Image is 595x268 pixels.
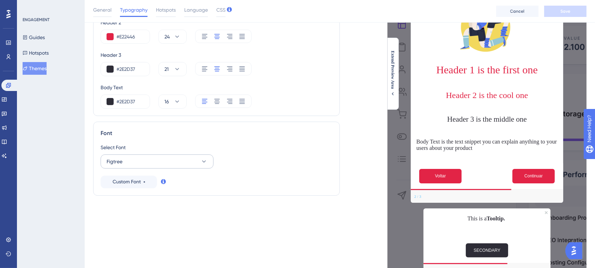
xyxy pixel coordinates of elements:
[164,97,169,106] span: 16
[101,18,332,27] div: Header 2
[184,6,208,14] span: Language
[23,47,49,59] button: Hotspots
[414,194,421,199] div: Step 2 of 3
[510,8,525,14] span: Cancel
[101,51,332,59] div: Header 3
[101,83,332,92] div: Body Text
[390,51,396,89] span: Extend Preview Area
[156,6,176,14] span: Hotspots
[93,6,112,14] span: General
[158,30,187,44] button: 24
[120,6,148,14] span: Typography
[416,139,558,151] p: Body Text is the text snippet you can explain anything to your users about your product
[560,8,570,14] span: Save
[113,178,141,186] span: Custom Font
[107,157,122,166] span: Figtree
[23,31,45,44] button: Guides
[411,190,563,203] div: Footer
[101,176,157,188] button: Custom Font
[416,115,558,124] h3: Header 3 is the middle one
[158,95,187,109] button: 16
[158,62,187,76] button: 21
[164,65,169,73] span: 21
[216,6,226,14] span: CSS
[545,211,548,214] div: Close Preview
[101,143,332,152] div: Select Font
[101,129,332,138] div: Font
[416,91,558,100] h2: Header 2 is the cool one
[419,169,462,183] button: Previous
[416,64,558,76] h1: Header 1 is the first one
[496,6,539,17] button: Cancel
[429,214,545,223] p: This is a
[466,243,508,257] button: SECONDARY
[487,215,505,221] b: Tooltip.
[23,17,49,23] div: ENGAGEMENT
[101,154,214,169] button: Figtree
[387,51,398,97] button: Extend Preview Area
[544,6,587,17] button: Save
[565,240,587,261] iframe: UserGuiding AI Assistant Launcher
[164,32,170,41] span: 24
[512,169,555,183] button: Next
[17,2,44,10] span: Need Help?
[23,62,47,75] button: Themes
